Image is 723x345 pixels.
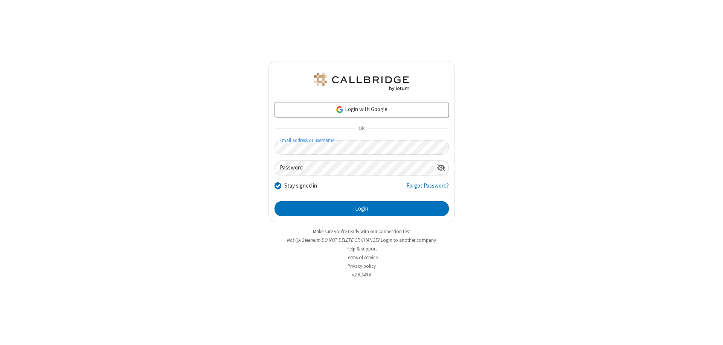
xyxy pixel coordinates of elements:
li: Not QA Selenium DO NOT DELETE OR CHANGE? [268,237,455,244]
li: v2.6.349.6 [268,271,455,278]
button: Login [275,201,449,216]
button: Login to another company [381,237,436,244]
span: OR [355,124,368,134]
img: QA Selenium DO NOT DELETE OR CHANGE [313,73,410,91]
a: Privacy policy [348,263,376,269]
a: Forgot Password? [406,182,449,196]
div: Show password [434,161,448,175]
a: Terms of service [346,254,378,261]
a: Help & support [346,246,377,252]
input: Password [275,161,434,176]
a: Make sure you're ready with our connection test [313,228,410,235]
input: Email address or username [275,140,449,155]
label: Stay signed in [284,182,317,190]
img: google-icon.png [336,105,344,114]
a: Login with Google [275,102,449,117]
